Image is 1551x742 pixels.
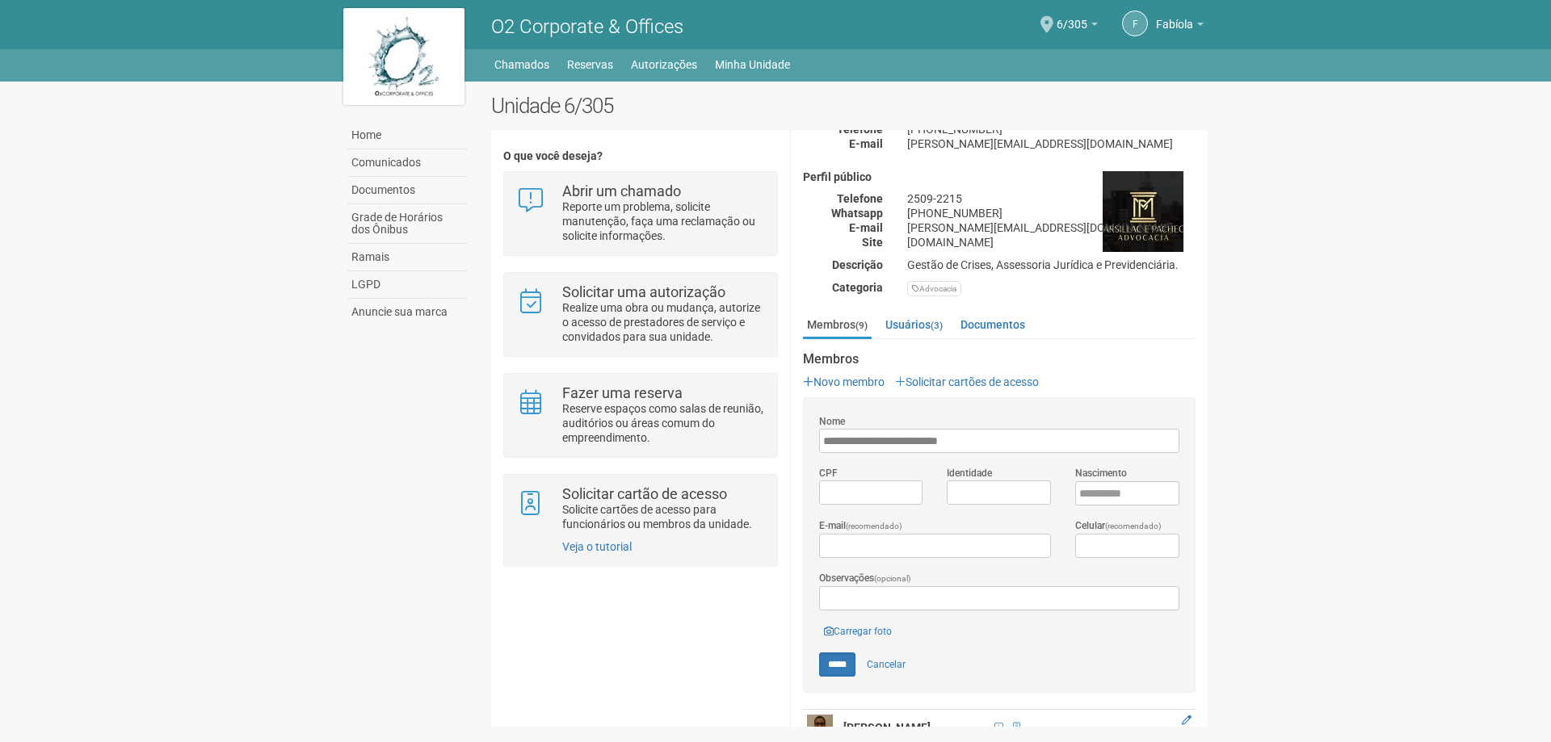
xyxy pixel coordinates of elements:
strong: Membros [803,352,1196,367]
small: (9) [855,320,868,331]
strong: Categoria [832,281,883,294]
a: Minha Unidade [715,53,790,76]
div: 2509-2215 [895,191,1208,206]
label: Celular [1075,518,1162,534]
a: Novo membro [803,375,885,388]
div: [PERSON_NAME][EMAIL_ADDRESS][DOMAIN_NAME] [895,136,1208,151]
a: Ramais [347,244,467,271]
a: Solicitar cartões de acesso [895,375,1039,388]
div: Gestão de Crises, Assessoria Jurídica e Previdenciária. [895,258,1208,272]
strong: Fazer uma reserva [562,384,683,401]
small: (3) [931,320,943,331]
a: Solicitar uma autorização Realize uma obra ou mudança, autorize o acesso de prestadores de serviç... [516,285,764,344]
a: 6/305 [1057,20,1098,33]
p: Reserve espaços como salas de reunião, auditórios ou áreas comum do empreendimento. [562,401,765,445]
strong: Site [862,236,883,249]
span: O2 Corporate & Offices [491,15,683,38]
a: Solicitar cartão de acesso Solicite cartões de acesso para funcionários ou membros da unidade. [516,487,764,531]
span: (recomendado) [1105,522,1162,530]
label: Nascimento [1075,466,1127,480]
strong: [PERSON_NAME] [843,721,931,734]
a: Grade de Horários dos Ônibus [347,204,467,244]
strong: Telefone [837,192,883,205]
span: (recomendado) [846,522,902,530]
a: Chamados [494,53,549,76]
div: [DOMAIN_NAME] [895,235,1208,249]
div: [PHONE_NUMBER] [895,206,1208,220]
label: Identidade [947,466,992,480]
div: Advocacia [907,281,961,296]
a: Anuncie sua marca [347,299,467,325]
label: CPF [819,466,838,480]
strong: E-mail [849,137,883,150]
label: Nome [819,414,845,429]
a: Reservas [567,53,613,76]
a: LGPD [347,271,467,299]
label: Observações [819,571,911,586]
strong: Solicitar uma autorização [562,283,725,300]
p: Solicite cartões de acesso para funcionários ou membros da unidade. [562,502,765,531]
span: (opcional) [874,574,911,583]
p: Reporte um problema, solicite manutenção, faça uma reclamação ou solicite informações. [562,199,765,243]
strong: Whatsapp [831,207,883,220]
h2: Unidade 6/305 [491,94,1208,118]
label: E-mail [819,518,902,534]
h4: O que você deseja? [503,150,777,162]
a: Fazer uma reserva Reserve espaços como salas de reunião, auditórios ou áreas comum do empreendime... [516,386,764,445]
a: Documentos [347,177,467,204]
a: Comunicados [347,149,467,177]
div: [PERSON_NAME][EMAIL_ADDRESS][DOMAIN_NAME] [895,220,1208,235]
strong: Abrir um chamado [562,182,681,199]
strong: Telefone [837,123,883,136]
strong: Descrição [832,258,883,271]
a: Documentos [956,312,1029,337]
a: F [1122,10,1148,36]
a: Cancelar [858,652,914,677]
a: Autorizações [631,53,697,76]
h4: Perfil público [803,171,1196,183]
strong: Solicitar cartão de acesso [562,485,727,502]
strong: E-mail [849,221,883,234]
a: Fabíola [1156,20,1204,33]
a: Carregar foto [819,623,897,640]
img: user.png [807,715,833,740]
p: Realize uma obra ou mudança, autorize o acesso de prestadores de serviço e convidados para sua un... [562,300,765,344]
a: Home [347,122,467,149]
a: Usuários(3) [881,312,947,337]
a: Membros(9) [803,312,872,339]
img: business.png [1103,171,1183,252]
a: Editar membro [1182,715,1192,726]
img: logo.jpg [343,8,464,105]
span: Fabíola [1156,2,1193,31]
a: Veja o tutorial [562,540,632,553]
span: 6/305 [1057,2,1087,31]
a: Abrir um chamado Reporte um problema, solicite manutenção, faça uma reclamação ou solicite inform... [516,184,764,243]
